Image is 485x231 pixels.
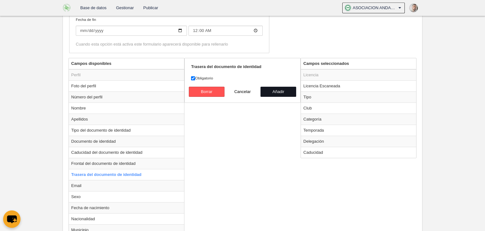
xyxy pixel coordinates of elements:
[345,5,351,11] img: OaOFjlWR71kW.30x30.jpg
[260,87,296,97] button: Añadir
[69,180,184,191] td: Email
[342,3,405,13] a: ASOCIACION ANDALUZA DE FUTBOL SALA
[69,58,184,69] th: Campos disponibles
[69,158,184,169] td: Frontal del documento de identidad
[191,75,294,81] label: Obligatorio
[301,69,416,81] td: Licencia
[69,125,184,136] td: Tipo del documento de identidad
[63,4,71,11] img: ASOCIACION ANDALUZA DE FUTBOL SALA
[301,136,416,147] td: Delegación
[69,202,184,213] td: Fecha de nacimiento
[69,69,184,81] td: Perfil
[301,91,416,103] td: Tipo
[301,80,416,91] td: Licencia Escaneada
[189,26,263,36] input: Fecha de fin
[69,103,184,114] td: Nombre
[69,114,184,125] td: Apellidos
[353,5,397,11] span: ASOCIACION ANDALUZA DE FUTBOL SALA
[410,4,418,12] img: PabmUuOKiwzn.30x30.jpg
[69,147,184,158] td: Caducidad del documento de identidad
[3,210,21,228] button: chat-button
[301,58,416,69] th: Campos seleccionados
[69,191,184,202] td: Sexo
[301,125,416,136] td: Temporada
[191,64,261,69] strong: Trasera del documento de identidad
[76,17,263,36] label: Fecha de fin
[225,87,260,97] button: Cancelar
[69,91,184,103] td: Número del perfil
[301,147,416,158] td: Caducidad
[76,41,263,47] div: Cuando esta opción está activa este formulario aparecerá disponible para rellenarlo
[69,213,184,224] td: Nacionalidad
[69,169,184,180] td: Trasera del documento de identidad
[301,114,416,125] td: Categoría
[69,80,184,91] td: Foto del perfil
[76,26,187,36] input: Fecha de fin
[191,76,195,80] input: Obligatorio
[301,103,416,114] td: Club
[69,136,184,147] td: Documento de identidad
[189,87,225,97] button: Borrar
